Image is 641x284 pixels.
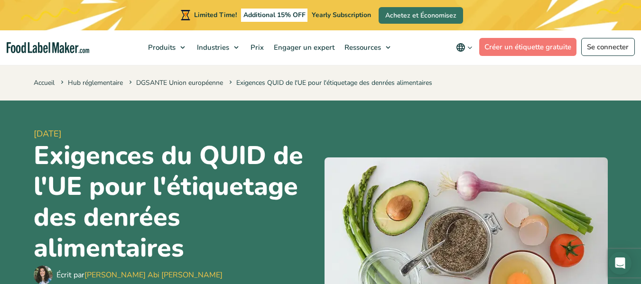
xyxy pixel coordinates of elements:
[84,270,223,280] a: [PERSON_NAME] Abi [PERSON_NAME]
[609,252,632,275] div: Open Intercom Messenger
[248,43,265,52] span: Prix
[34,140,317,263] h1: Exigences du QUID de l'UE pour l'étiquetage des denrées alimentaires
[581,38,635,56] a: Se connecter
[479,38,577,56] a: Créer un étiquette gratuite
[56,269,223,281] div: Écrit par
[271,43,335,52] span: Engager un expert
[269,30,337,64] a: Engager un expert
[136,78,223,87] a: DGSANTE Union européenne
[194,10,237,19] span: Limited Time!
[340,30,395,64] a: Ressources
[342,43,382,52] span: Ressources
[246,30,267,64] a: Prix
[241,9,308,22] span: Additional 15% OFF
[379,7,463,24] a: Achetez et Économisez
[68,78,123,87] a: Hub réglementaire
[312,10,371,19] span: Yearly Subscription
[145,43,177,52] span: Produits
[143,30,190,64] a: Produits
[192,30,243,64] a: Industries
[227,78,432,87] span: Exigences QUID de l'UE pour l'étiquetage des denrées alimentaires
[34,128,317,140] span: [DATE]
[34,78,55,87] a: Accueil
[194,43,230,52] span: Industries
